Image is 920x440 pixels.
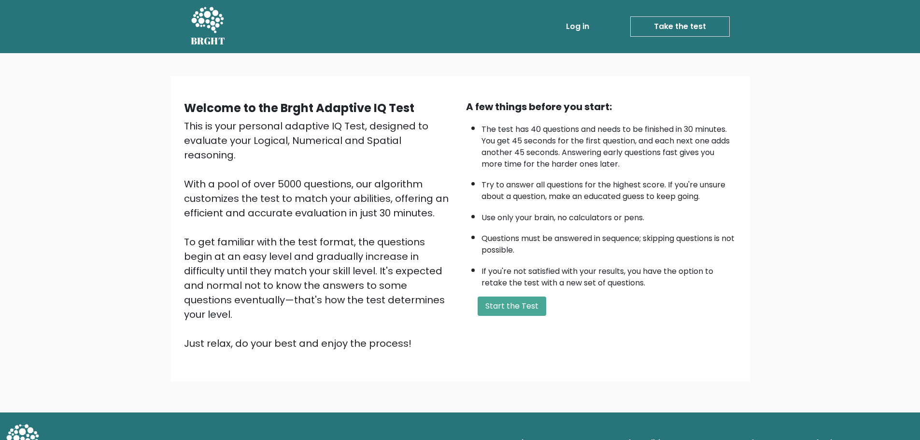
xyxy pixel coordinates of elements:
[481,207,736,224] li: Use only your brain, no calculators or pens.
[466,99,736,114] div: A few things before you start:
[191,4,226,49] a: BRGHT
[481,228,736,256] li: Questions must be answered in sequence; skipping questions is not possible.
[184,119,454,351] div: This is your personal adaptive IQ Test, designed to evaluate your Logical, Numerical and Spatial ...
[562,17,593,36] a: Log in
[184,100,414,116] b: Welcome to the Brght Adaptive IQ Test
[481,174,736,202] li: Try to answer all questions for the highest score. If you're unsure about a question, make an edu...
[481,261,736,289] li: If you're not satisfied with your results, you have the option to retake the test with a new set ...
[481,119,736,170] li: The test has 40 questions and needs to be finished in 30 minutes. You get 45 seconds for the firs...
[630,16,730,37] a: Take the test
[191,35,226,47] h5: BRGHT
[478,297,546,316] button: Start the Test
